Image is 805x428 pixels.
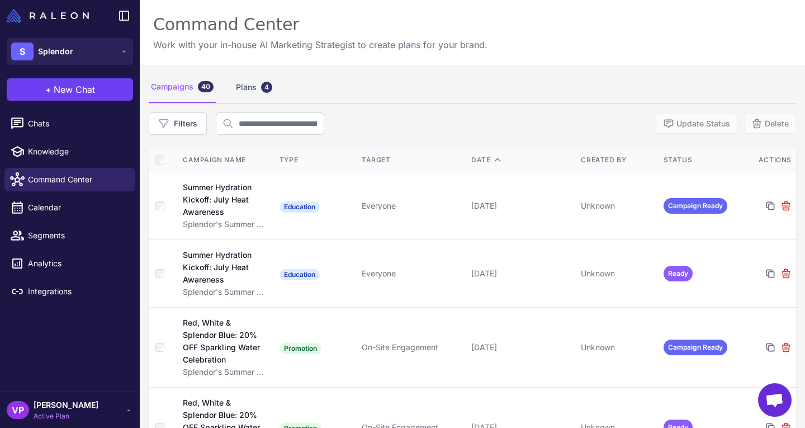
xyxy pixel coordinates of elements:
[4,280,135,303] a: Integrations
[362,341,462,354] div: On-Site Engagement
[7,401,29,419] div: VP
[4,252,135,275] a: Analytics
[183,366,268,378] div: Splendor's Summer Hydration Excellence: [DATE] Campaign Plan
[149,112,207,135] button: Filters
[183,286,268,298] div: Splendor's Summer Hydration Excellence: [DATE] Campaign Plan
[153,38,487,51] p: Work with your in-house AI Marketing Strategist to create plans for your brand.
[28,229,126,242] span: Segments
[581,155,654,165] div: Created By
[28,145,126,158] span: Knowledge
[581,200,654,212] div: Unknown
[471,155,572,165] div: Date
[153,13,487,36] div: Command Center
[183,249,262,286] div: Summer Hydration Kickoff: July Heat Awareness
[28,117,126,130] span: Chats
[38,45,73,58] span: Splendor
[741,148,796,172] th: Actions
[11,43,34,60] div: S
[581,341,654,354] div: Unknown
[4,112,135,135] a: Chats
[7,9,89,22] img: Raleon Logo
[362,155,462,165] div: Target
[183,155,268,165] div: Campaign Name
[28,285,126,298] span: Integrations
[234,72,274,103] div: Plans
[45,83,51,96] span: +
[664,198,727,214] span: Campaign Ready
[183,181,262,218] div: Summer Hydration Kickoff: July Heat Awareness
[183,317,263,366] div: Red, White & Splendor Blue: 20% OFF Sparkling Water Celebration
[4,168,135,191] a: Command Center
[656,114,737,134] button: Update Status
[28,257,126,270] span: Analytics
[28,173,126,186] span: Command Center
[664,266,693,281] span: Ready
[4,196,135,219] a: Calendar
[183,218,268,231] div: Splendor's Summer Hydration Excellence: [DATE] Campaign Plan
[664,155,737,165] div: Status
[758,383,792,417] a: Open chat
[664,340,727,355] span: Campaign Ready
[34,399,98,411] span: [PERSON_NAME]
[471,267,572,280] div: [DATE]
[280,269,320,280] span: Education
[362,267,462,280] div: Everyone
[471,200,572,212] div: [DATE]
[744,114,796,134] button: Delete
[471,341,572,354] div: [DATE]
[7,78,133,101] button: +New Chat
[54,83,95,96] span: New Chat
[198,81,214,92] div: 40
[261,82,272,93] div: 4
[581,267,654,280] div: Unknown
[34,411,98,421] span: Active Plan
[280,343,321,354] span: Promotion
[28,201,126,214] span: Calendar
[280,155,353,165] div: Type
[362,200,462,212] div: Everyone
[280,201,320,213] span: Education
[7,38,133,65] button: SSplendor
[4,224,135,247] a: Segments
[149,72,216,103] div: Campaigns
[4,140,135,163] a: Knowledge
